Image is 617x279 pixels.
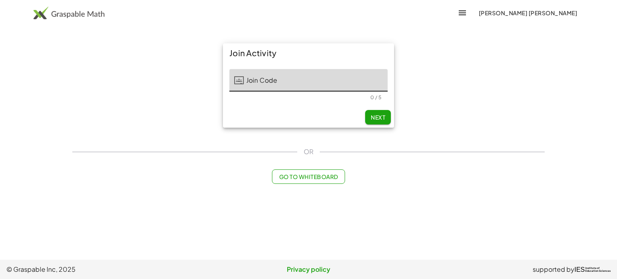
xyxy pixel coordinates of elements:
[371,114,385,121] span: Next
[6,265,208,274] span: © Graspable Inc, 2025
[365,110,391,124] button: Next
[279,173,338,180] span: Go to Whiteboard
[223,43,394,63] div: Join Activity
[370,94,381,100] div: 0 / 5
[272,169,345,184] button: Go to Whiteboard
[304,147,313,157] span: OR
[585,267,611,273] span: Institute of Education Sciences
[478,9,577,16] span: [PERSON_NAME] [PERSON_NAME]
[208,265,409,274] a: Privacy policy
[574,265,611,274] a: IESInstitute ofEducation Sciences
[472,6,584,20] button: [PERSON_NAME] [PERSON_NAME]
[533,265,574,274] span: supported by
[574,266,585,273] span: IES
